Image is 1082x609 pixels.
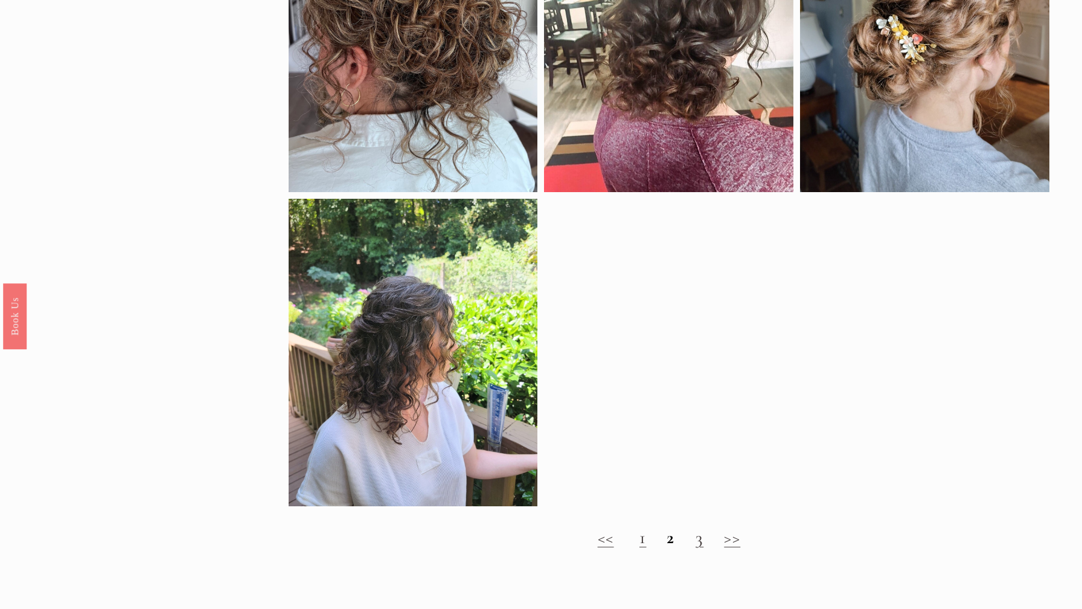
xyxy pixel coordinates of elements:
a: << [598,527,614,549]
a: 3 [696,527,703,549]
a: 1 [639,527,646,549]
a: >> [724,527,740,549]
a: Book Us [3,283,27,349]
strong: 2 [667,527,674,549]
